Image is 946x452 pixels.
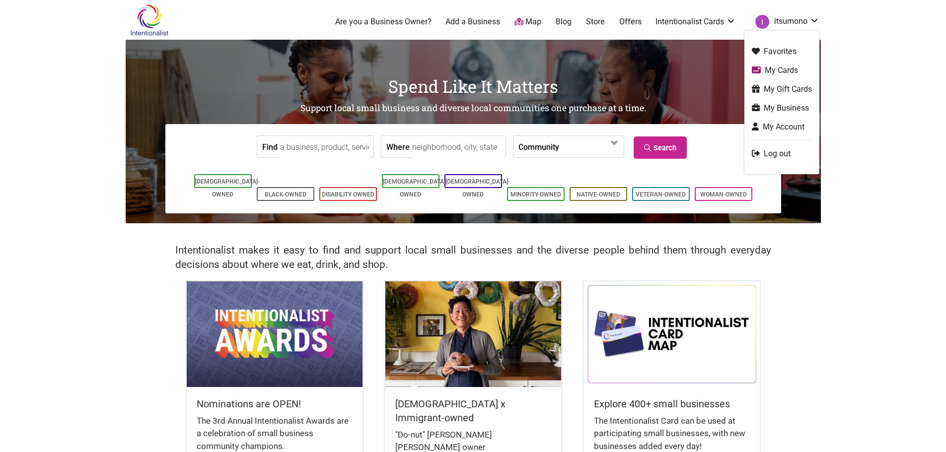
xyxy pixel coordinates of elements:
a: Woman-Owned [700,191,747,198]
a: Log out [752,148,812,159]
input: a business, product, service [280,136,371,158]
a: My Gift Cards [752,83,812,95]
a: Native-Owned [577,191,620,198]
h1: Spend Like It Matters [126,74,821,98]
a: Minority-Owned [510,191,561,198]
img: King Donuts - Hong Chhuor [385,281,561,387]
img: Intentionalist Awards [187,281,363,387]
a: Map [514,16,541,28]
a: My Account [752,121,812,132]
a: Favorites [752,46,812,57]
a: Store [586,16,605,27]
a: itsumono [750,13,819,31]
a: Black-Owned [265,191,306,198]
a: Are you a Business Owner? [335,16,432,27]
h5: Nominations are OPEN! [197,397,353,411]
h2: Intentionalist makes it easy to find and support local small businesses and the diverse people be... [175,243,771,272]
a: Disability-Owned [322,191,374,198]
a: Search [634,136,687,159]
a: Add a Business [445,16,500,27]
a: Blog [556,16,572,27]
label: Where [386,136,410,157]
h5: [DEMOGRAPHIC_DATA] x Immigrant-owned [395,397,551,425]
h5: Explore 400+ small businesses [594,397,750,411]
a: [DEMOGRAPHIC_DATA]-Owned [383,178,447,198]
a: [DEMOGRAPHIC_DATA]-Owned [445,178,510,198]
img: Intentionalist Card Map [584,281,760,387]
label: Find [262,136,278,157]
input: neighborhood, city, state [412,136,503,158]
label: Community [518,136,559,157]
a: Intentionalist Cards [655,16,736,27]
a: My Business [752,102,812,114]
a: [DEMOGRAPHIC_DATA]-Owned [195,178,260,198]
h2: Support local small business and diverse local communities one purchase at a time. [126,102,821,115]
img: Intentionalist [126,4,173,36]
a: Veteran-Owned [636,191,686,198]
a: My Cards [752,65,812,76]
a: Offers [619,16,642,27]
